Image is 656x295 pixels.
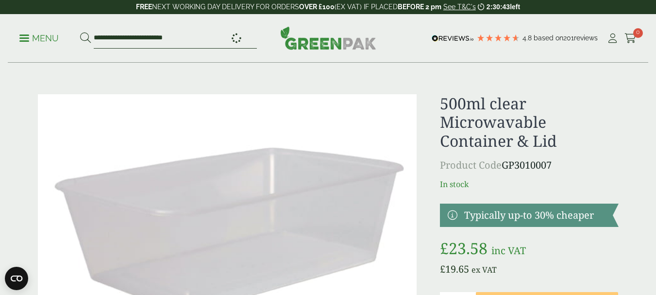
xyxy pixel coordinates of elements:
[440,158,502,172] span: Product Code
[440,262,469,276] bdi: 19.65
[534,34,563,42] span: Based on
[19,33,59,44] p: Menu
[487,3,510,11] span: 2:30:43
[510,3,520,11] span: left
[624,31,637,46] a: 0
[136,3,152,11] strong: FREE
[440,94,618,150] h1: 500ml clear Microwavable Container & Lid
[440,158,618,173] p: GP3010007
[633,28,643,38] span: 0
[476,34,520,42] div: 4.79 Stars
[440,238,488,259] bdi: 23.58
[574,34,598,42] span: reviews
[606,34,619,43] i: My Account
[443,3,476,11] a: See T&C's
[432,35,474,42] img: REVIEWS.io
[398,3,441,11] strong: BEFORE 2 pm
[440,238,449,259] span: £
[491,244,526,257] span: inc VAT
[280,26,376,50] img: GreenPak Supplies
[19,33,59,42] a: Menu
[5,267,28,290] button: Open CMP widget
[299,3,335,11] strong: OVER £100
[522,34,534,42] span: 4.8
[440,262,445,276] span: £
[440,178,618,190] p: In stock
[563,34,574,42] span: 201
[624,34,637,43] i: Cart
[471,264,497,275] span: ex VAT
